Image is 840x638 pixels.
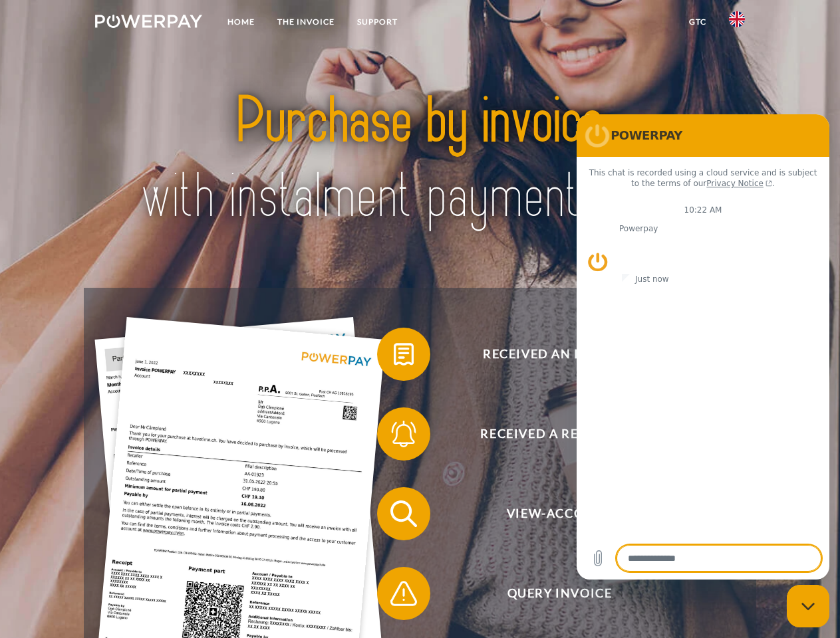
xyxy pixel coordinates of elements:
a: Home [216,10,266,34]
img: qb_bill.svg [387,338,420,371]
img: qb_search.svg [387,497,420,530]
span: View-Account [396,487,722,540]
a: GTC [678,10,718,34]
span: Query Invoice [396,567,722,620]
button: Received an invoice? [377,328,723,381]
span: Received a reminder? [396,407,722,461]
span: Received an invoice? [396,328,722,381]
img: qb_bell.svg [387,417,420,451]
img: qb_warning.svg [387,577,420,610]
button: View-Account [377,487,723,540]
iframe: Button to launch messaging window, conversation in progress [787,585,829,627]
img: title-powerpay_en.svg [127,64,713,255]
button: Query Invoice [377,567,723,620]
iframe: Messaging window [577,114,829,580]
a: THE INVOICE [266,10,346,34]
a: Support [346,10,409,34]
img: en [729,11,745,27]
button: Received a reminder? [377,407,723,461]
img: logo-powerpay-white.svg [95,15,202,28]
